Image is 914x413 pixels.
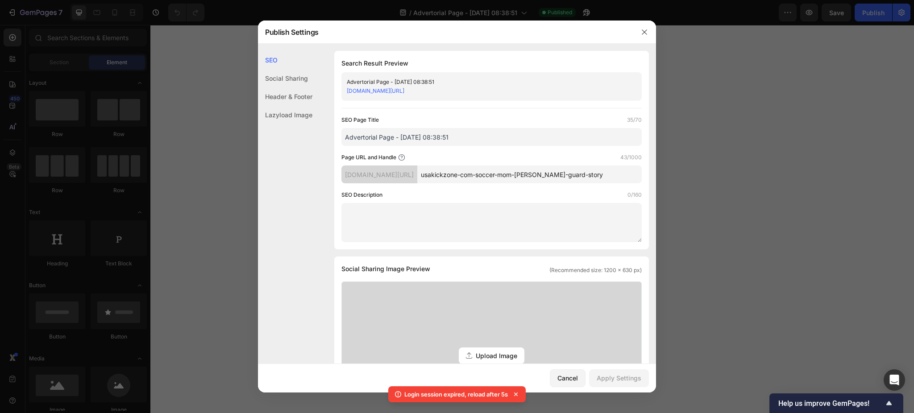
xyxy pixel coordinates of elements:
[549,266,642,274] span: (Recommended size: 1200 x 630 px)
[341,165,417,183] div: [DOMAIN_NAME][URL]
[884,369,905,391] div: Open Intercom Messenger
[341,116,379,124] label: SEO Page Title
[550,369,586,387] button: Cancel
[417,165,642,183] input: Handle
[597,373,641,383] div: Apply Settings
[258,69,312,87] div: Social Sharing
[476,351,517,360] span: Upload Image
[557,373,578,383] div: Cancel
[341,153,396,162] label: Page URL and Handle
[258,21,633,44] div: Publish Settings
[627,116,642,124] label: 35/70
[347,78,622,87] div: Advertorial Page - [DATE] 08:38:51
[620,153,642,162] label: 43/1000
[258,106,312,124] div: Lazyload Image
[778,399,884,408] span: Help us improve GemPages!
[778,398,894,409] button: Show survey - Help us improve GemPages!
[404,390,508,399] p: Login session expired, reload after 5s
[258,87,312,106] div: Header & Footer
[258,51,312,69] div: SEO
[347,87,404,94] a: [DOMAIN_NAME][URL]
[341,58,642,69] h1: Search Result Preview
[627,190,642,199] label: 0/160
[341,190,382,199] label: SEO Description
[341,128,642,146] input: Title
[341,264,430,274] span: Social Sharing Image Preview
[589,369,649,387] button: Apply Settings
